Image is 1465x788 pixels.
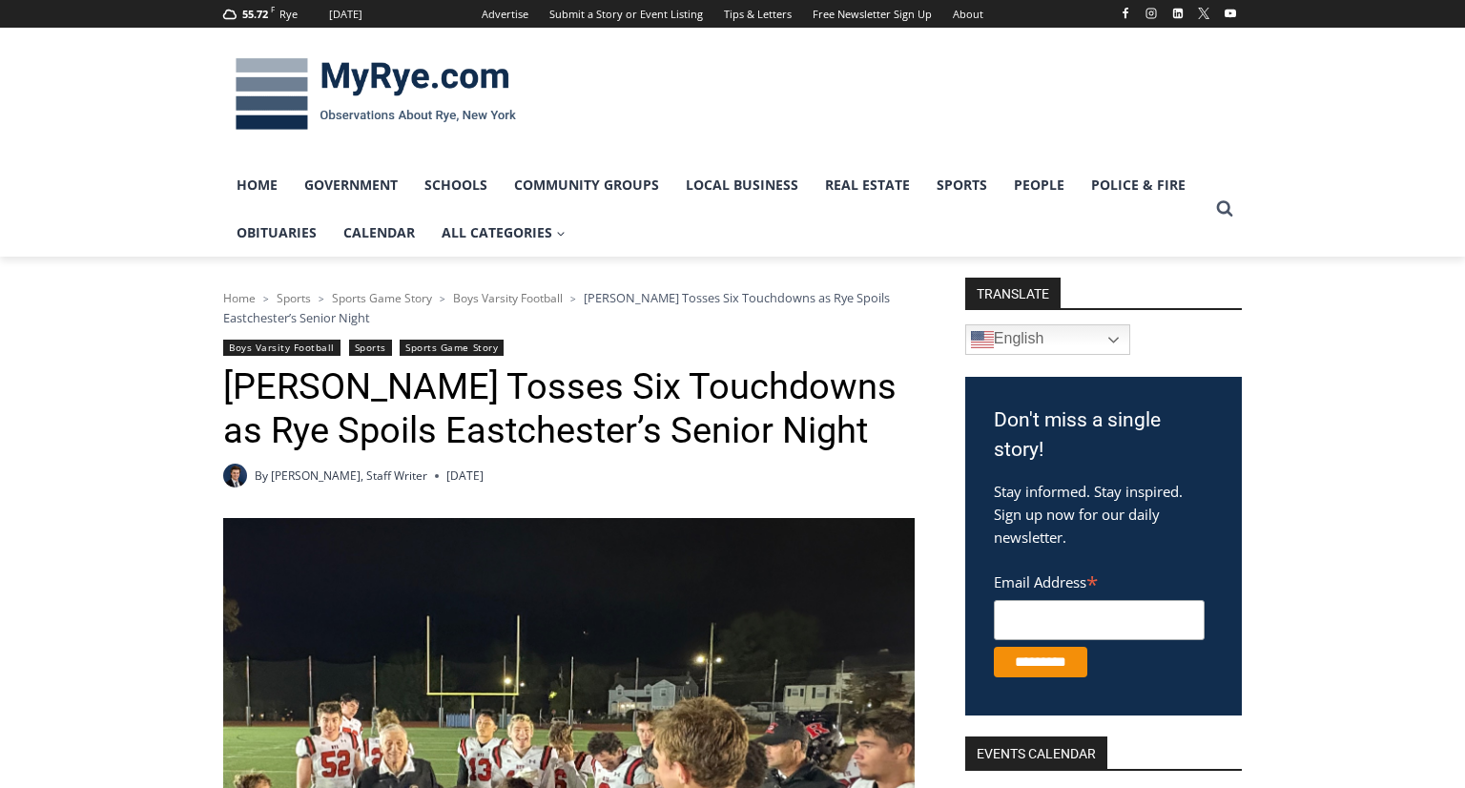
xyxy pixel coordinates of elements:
[271,4,275,14] span: F
[965,324,1130,355] a: English
[223,45,528,144] img: MyRye.com
[440,292,445,305] span: >
[812,161,923,209] a: Real Estate
[271,467,427,484] a: [PERSON_NAME], Staff Writer
[1166,2,1189,25] a: Linkedin
[223,340,340,356] a: Boys Varsity Football
[223,290,256,306] a: Home
[446,467,484,485] time: [DATE]
[1078,161,1199,209] a: Police & Fire
[349,340,392,356] a: Sports
[242,7,268,21] span: 55.72
[453,290,563,306] a: Boys Varsity Football
[332,290,432,306] a: Sports Game Story
[223,288,915,327] nav: Breadcrumbs
[223,209,330,257] a: Obituaries
[329,6,362,23] div: [DATE]
[277,290,311,306] a: Sports
[994,405,1213,466] h3: Don't miss a single story!
[965,736,1107,769] h2: Events Calendar
[965,278,1061,308] strong: TRANSLATE
[672,161,812,209] a: Local Business
[411,161,501,209] a: Schools
[223,464,247,487] img: Charlie Morris headshot PROFESSIONAL HEADSHOT
[319,292,324,305] span: >
[223,365,915,452] h1: [PERSON_NAME] Tosses Six Touchdowns as Rye Spoils Eastchester’s Senior Night
[428,209,579,257] a: All Categories
[1207,192,1242,226] button: View Search Form
[923,161,1001,209] a: Sports
[255,467,268,485] span: By
[442,222,566,243] span: All Categories
[400,340,504,356] a: Sports Game Story
[223,161,291,209] a: Home
[223,161,1207,258] nav: Primary Navigation
[223,464,247,487] a: Author image
[279,6,298,23] div: Rye
[1192,2,1215,25] a: X
[1140,2,1163,25] a: Instagram
[994,563,1205,597] label: Email Address
[1219,2,1242,25] a: YouTube
[971,328,994,351] img: en
[330,209,428,257] a: Calendar
[291,161,411,209] a: Government
[223,289,890,325] span: [PERSON_NAME] Tosses Six Touchdowns as Rye Spoils Eastchester’s Senior Night
[263,292,269,305] span: >
[1001,161,1078,209] a: People
[501,161,672,209] a: Community Groups
[1114,2,1137,25] a: Facebook
[994,480,1213,549] p: Stay informed. Stay inspired. Sign up now for our daily newsletter.
[570,292,576,305] span: >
